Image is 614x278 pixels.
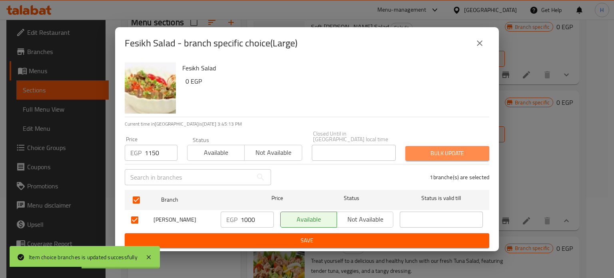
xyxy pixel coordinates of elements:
span: Save [131,236,483,246]
button: Not available [337,212,393,228]
button: close [470,34,489,53]
span: [PERSON_NAME] [153,215,214,225]
span: Price [251,193,304,203]
button: Available [187,145,245,161]
p: 1 branche(s) are selected [430,173,489,181]
button: Not available [244,145,302,161]
input: Search in branches [125,169,253,185]
p: EGP [130,148,142,158]
p: Current time in [GEOGRAPHIC_DATA] is [DATE] 3:45:13 PM [125,120,489,128]
h6: 0 EGP [185,76,483,87]
input: Please enter price [145,145,177,161]
button: Save [125,233,489,248]
span: Branch [161,195,244,205]
span: Not available [248,147,299,158]
span: Status [310,193,393,203]
input: Please enter price [241,212,274,228]
button: Available [280,212,337,228]
h2: Fesikh Salad - branch specific choice(Large) [125,37,297,50]
h6: Fesikh Salad [182,62,483,74]
img: Fesikh Salad [125,62,176,114]
span: Status is valid till [400,193,483,203]
button: Bulk update [405,146,489,161]
p: EGP [226,215,237,224]
span: Available [191,147,241,158]
span: Bulk update [412,148,483,158]
span: Available [284,214,334,225]
span: Not available [340,214,390,225]
div: Item choice branches is updated successfully [29,253,138,262]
